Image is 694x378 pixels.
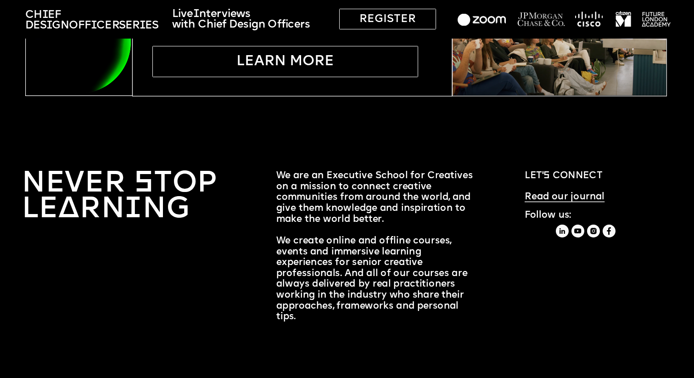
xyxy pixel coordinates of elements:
[458,14,506,26] img: image-44c01d3f-c830-49c1-a494-b22ee944ced5.png
[228,9,230,20] span: i
[69,21,119,32] span: Officer
[22,169,225,226] a: NEVER STOP LEARNING
[25,10,158,31] span: Ch ef Des gn Ser es
[139,21,145,32] span: i
[614,10,632,28] img: image-98e285c0-c86e-4d2b-a234-49fe345cfac8.png
[517,11,565,27] img: image-28eedda7-2348-461d-86bf-e0a00ce57977.png
[525,192,604,202] a: Read our journal
[636,2,677,37] img: image-5834adbb-306c-460e-a5c8-d384bcc8ec54.png
[575,11,603,27] img: image-77b07e5f-1a33-4e60-af85-fd8ed3614c1c.png
[46,21,52,32] span: i
[42,10,47,21] span: i
[172,9,251,20] span: Live terv ews
[276,171,476,321] span: We are an Executive School for Creatives on a mission to connect creative communities from around...
[172,20,310,31] span: with Chief Design Officers
[525,171,603,180] span: Let’s connect
[525,211,571,220] span: Follow us:
[193,9,206,20] span: In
